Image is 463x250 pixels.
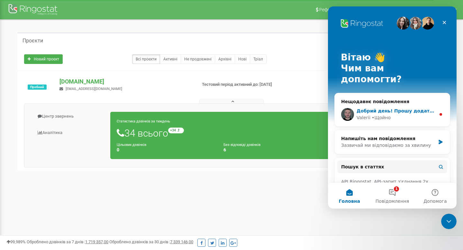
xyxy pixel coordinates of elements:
span: [EMAIL_ADDRESS][DOMAIN_NAME] [66,87,122,91]
a: Новий проєкт [24,54,63,64]
div: • Щойно [44,108,63,115]
a: Активні [160,54,181,64]
span: Реферальна програма [319,7,367,12]
span: Допомога [95,192,119,197]
a: Всі проєкти [132,54,160,64]
iframe: Intercom live chat [328,6,457,209]
small: Статистика дзвінків за тиждень [117,119,170,123]
a: Тріал [250,54,267,64]
div: Зазвичай ми відповідаємо за хвилину [13,136,107,142]
span: Головна [11,192,32,197]
div: Напишіть нам повідомлення [13,129,107,136]
div: API Ringostat. API-запит з'єднання 2х номерів [13,172,108,185]
a: Не продовжені [181,54,215,64]
span: Оброблено дзвінків за 30 днів : [109,239,193,244]
small: +34 [168,128,184,133]
span: Пробний [28,85,47,90]
small: Цільових дзвінків [117,143,146,147]
a: Аналiтика [29,125,111,141]
div: Напишіть нам повідомленняЗазвичай ми відповідаємо за хвилину [6,123,122,148]
span: 99,989% [6,239,26,244]
span: Пошук в статтях [13,157,56,164]
h1: 34 всього [117,128,427,138]
div: Valerii [29,108,42,115]
button: Повідомлення [43,176,86,202]
h4: 0 [117,147,214,152]
a: Центр звернень [29,109,111,124]
button: Пошук в статтях [9,154,119,167]
u: 1 719 357,00 [85,239,108,244]
div: Закрити [111,10,122,22]
div: API Ringostat. API-запит з'єднання 2х номерів [9,169,119,188]
h4: 6 [223,147,321,152]
h5: Проєкти [23,38,43,44]
iframe: Intercom live chat [441,214,457,229]
span: Повідомлення [48,192,81,197]
u: 7 339 146,00 [170,239,193,244]
p: [DOMAIN_NAME] [59,77,191,86]
a: Нові [235,54,250,64]
a: Архівні [215,54,235,64]
span: Оброблено дзвінків за 7 днів : [27,239,108,244]
button: Допомога [86,176,129,202]
small: Без відповіді дзвінків [223,143,260,147]
p: Тестовий період активний до: [DATE] [202,82,298,88]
